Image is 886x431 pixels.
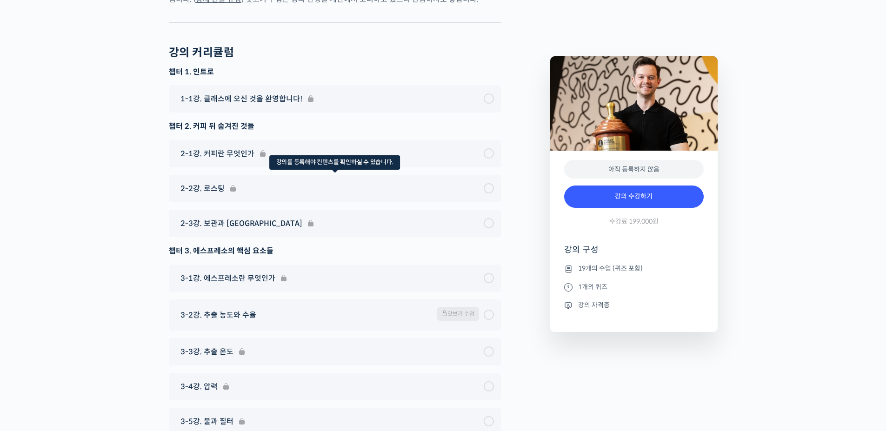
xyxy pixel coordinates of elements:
span: 설정 [144,309,155,316]
li: 1개의 퀴즈 [564,281,704,292]
li: 강의 자격증 [564,299,704,311]
span: 맛보기 수업 [437,307,479,321]
a: 대화 [61,295,120,318]
div: 아직 등록하지 않음 [564,160,704,179]
h2: 강의 커리큘럼 [169,46,234,60]
div: 챕터 3. 에스프레소의 핵심 요소들 [169,245,501,257]
span: 홈 [29,309,35,316]
h4: 강의 구성 [564,244,704,263]
div: 챕터 2. 커피 뒤 숨겨진 것들 [169,120,501,133]
span: 대화 [85,309,96,317]
li: 19개의 수업 (퀴즈 포함) [564,263,704,274]
span: 수강료 199,000원 [609,217,659,226]
a: 설정 [120,295,179,318]
h3: 챕터 1. 인트로 [169,67,501,77]
a: 3-2강. 추출 농도와 수율 맛보기 수업 [176,307,494,323]
a: 강의 수강하기 [564,186,704,208]
a: 홈 [3,295,61,318]
span: 3-2강. 추출 농도와 수율 [180,309,256,321]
